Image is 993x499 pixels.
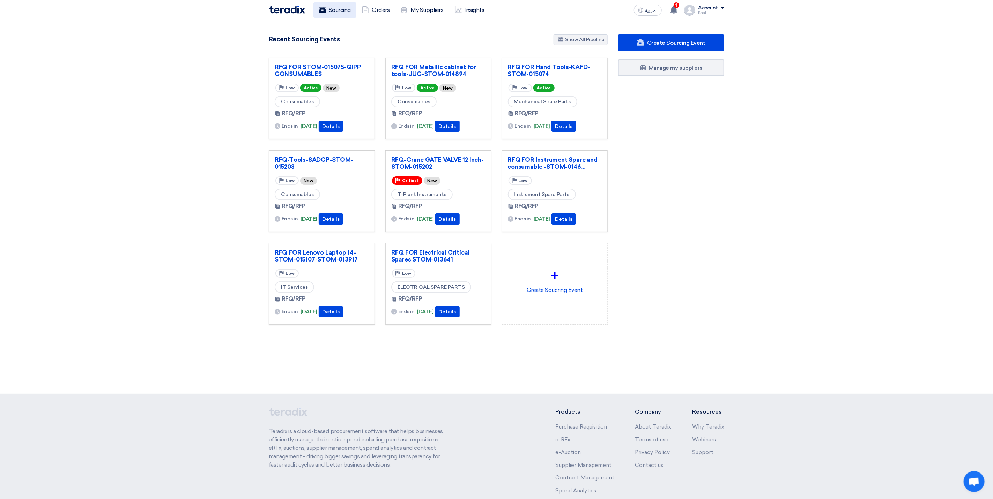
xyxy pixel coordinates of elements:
[551,213,576,225] button: Details
[286,178,295,183] span: Low
[515,109,539,118] span: RFQ/RFP
[319,121,343,132] button: Details
[424,177,440,185] div: New
[282,202,306,211] span: RFQ/RFP
[391,249,486,263] a: RFQ FOR Electrical Critical Spares STOM-013641
[319,213,343,225] button: Details
[519,178,528,183] span: Low
[301,215,317,223] span: [DATE]
[555,475,614,481] a: Contract Management
[555,487,596,494] a: Spend Analytics
[391,156,486,170] a: RFQ-Crane GATE VALVE 12 Inch-STOM-015202
[275,156,369,170] a: RFQ-Tools-SADCP-STOM-015203
[635,462,663,468] a: Contact us
[635,424,671,430] a: About Teradix
[269,6,305,14] img: Teradix logo
[698,11,724,15] div: Khalil
[417,84,438,92] span: Active
[551,121,576,132] button: Details
[674,2,679,8] span: 1
[286,85,295,90] span: Low
[402,271,411,276] span: Low
[275,63,369,77] a: RFQ FOR STOM-015075-QIPP CONSUMABLES
[964,471,985,492] div: Open chat
[635,408,671,416] li: Company
[391,189,453,200] span: T-Plant Instruments
[398,109,422,118] span: RFQ/RFP
[282,295,306,303] span: RFQ/RFP
[534,215,550,223] span: [DATE]
[645,8,658,13] span: العربية
[269,427,451,469] p: Teradix is a cloud-based procurement software that helps businesses efficiently manage their enti...
[275,96,320,107] span: Consumables
[508,156,602,170] a: RFQ FOR Instrument Spare and consumable -STOM-0146...
[282,215,298,222] span: Ends in
[391,63,486,77] a: RFQ FOR Metallic cabinet for tools-JUC-STOM-014894
[515,202,539,211] span: RFQ/RFP
[515,122,531,130] span: Ends in
[282,308,298,315] span: Ends in
[435,213,460,225] button: Details
[282,122,298,130] span: Ends in
[555,424,607,430] a: Purchase Requisition
[692,449,713,455] a: Support
[519,85,528,90] span: Low
[398,202,422,211] span: RFQ/RFP
[402,178,418,183] span: Critical
[269,36,340,43] h4: Recent Sourcing Events
[534,122,550,130] span: [DATE]
[417,215,433,223] span: [DATE]
[439,84,456,92] div: New
[417,122,433,130] span: [DATE]
[391,281,471,293] span: ELECTRICAL SPARE PARTS
[398,122,415,130] span: Ends in
[508,249,602,310] div: Create Soucring Event
[395,2,449,18] a: My Suppliers
[555,437,570,443] a: e-RFx
[398,215,415,222] span: Ends in
[555,462,612,468] a: Supplier Management
[634,5,662,16] button: العربية
[398,308,415,315] span: Ends in
[286,271,295,276] span: Low
[555,449,581,455] a: e-Auction
[402,85,411,90] span: Low
[684,5,695,16] img: profile_test.png
[692,408,724,416] li: Resources
[698,5,718,11] div: Account
[508,96,577,107] span: Mechanical Spare Parts
[282,109,306,118] span: RFQ/RFP
[300,177,317,185] div: New
[301,122,317,130] span: [DATE]
[618,59,724,76] a: Manage my suppliers
[515,215,531,222] span: Ends in
[647,39,705,46] span: Create Sourcing Event
[692,437,716,443] a: Webinars
[391,96,437,107] span: Consumables
[692,424,724,430] a: Why Teradix
[635,437,668,443] a: Terms of use
[301,308,317,316] span: [DATE]
[275,189,320,200] span: Consumables
[417,308,433,316] span: [DATE]
[323,84,340,92] div: New
[635,449,670,455] a: Privacy Policy
[508,189,576,200] span: Instrument Spare Parts
[356,2,395,18] a: Orders
[398,295,422,303] span: RFQ/RFP
[275,281,314,293] span: IT Services
[533,84,555,92] span: Active
[435,306,460,317] button: Details
[554,34,608,45] a: Show All Pipeline
[508,63,602,77] a: RFQ FOR Hand Tools-KAFD-STOM-015074
[319,306,343,317] button: Details
[508,265,602,286] div: +
[300,84,321,92] span: Active
[313,2,356,18] a: Sourcing
[555,408,614,416] li: Products
[275,249,369,263] a: RFQ FOR Lenovo Laptop 14-STOM-015107-STOM-013917
[449,2,490,18] a: Insights
[435,121,460,132] button: Details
